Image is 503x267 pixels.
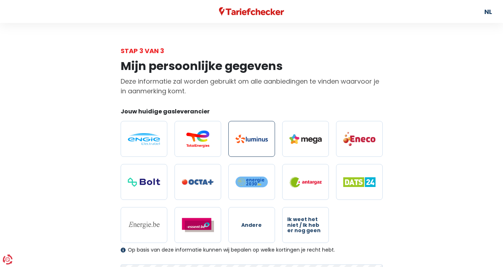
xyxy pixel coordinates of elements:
[236,176,268,188] img: Energie2030
[236,135,268,143] img: Luminus
[241,222,262,228] span: Andere
[121,59,383,73] h1: Mijn persoonlijke gegevens
[219,7,284,16] img: Tariefchecker logo
[121,76,383,96] p: Deze informatie zal worden gebruikt om alle aanbiedingen te vinden waarvoor je in aanmerking komt.
[343,131,376,146] img: Eneco
[182,130,214,147] img: Total Energies / Lampiris
[182,179,214,185] img: Octa+
[289,177,322,188] img: Antargaz
[128,178,160,187] img: Bolt
[343,177,376,187] img: Dats 24
[121,107,383,118] legend: Jouw huidige gasleverancier
[182,218,214,232] img: Essent
[289,134,322,144] img: Mega
[287,217,324,233] span: Ik weet het niet / Ik heb er nog geen
[128,133,160,145] img: Engie / Electrabel
[128,221,160,229] img: Energie.be
[121,247,383,253] div: Op basis van deze informatie kunnen wij bepalen op welke kortingen je recht hebt.
[121,46,383,56] div: Stap 3 van 3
